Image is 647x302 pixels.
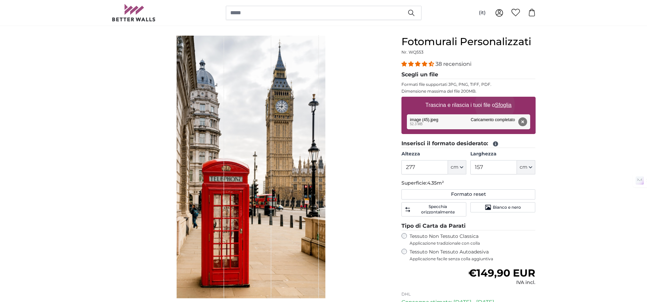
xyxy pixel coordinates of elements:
[401,82,536,87] p: Formati file supportati JPG, PNG, TIFF, PDF.
[468,267,535,279] span: €149,90 EUR
[401,61,435,67] span: 4.34 stars
[410,249,536,262] label: Tessuto Non Tessuto Autoadesiva
[401,202,466,216] button: Specchia orizzontalmente
[401,36,536,48] h1: Fotomurali Personalizzati
[401,89,536,94] p: Dimensione massima del file 200MB.
[470,151,535,157] label: Larghezza
[401,50,424,55] span: Nr. WQ553
[427,180,444,186] span: 4.35m²
[410,241,536,246] span: Applicazione tradizionale con colla
[493,205,521,210] span: Bianco e nero
[401,139,536,148] legend: Inserisci il formato desiderato:
[473,7,491,19] button: (it)
[520,164,527,171] span: cm
[401,189,536,200] button: Formato reset
[410,233,536,246] label: Tessuto Non Tessuto Classica
[451,164,459,171] span: cm
[401,71,536,79] legend: Scegli un file
[401,151,466,157] label: Altezza
[470,202,535,212] button: Bianco e nero
[112,4,156,21] img: Betterwalls
[401,222,536,230] legend: Tipo di Carta da Parati
[412,204,463,215] span: Specchia orizzontalmente
[448,160,466,174] button: cm
[517,160,535,174] button: cm
[468,279,535,286] div: IVA incl.
[401,180,536,187] p: Superficie:
[410,256,536,262] span: Applicazione facile senza colla aggiuntiva
[401,291,536,297] p: DHL
[435,61,471,67] span: 38 recensioni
